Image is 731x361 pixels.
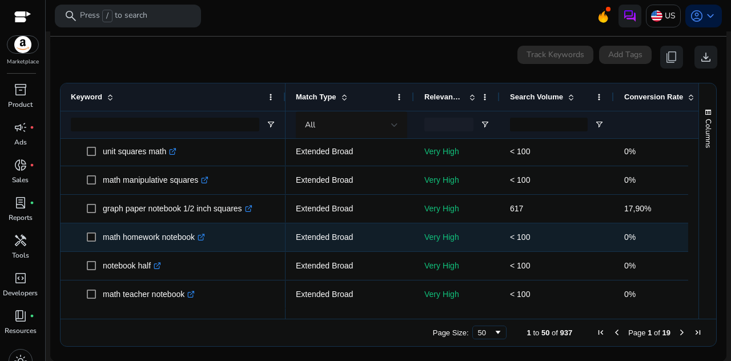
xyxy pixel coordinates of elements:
span: of [654,328,660,337]
span: handyman [14,234,27,247]
span: Keyword [71,93,102,101]
p: unit squares math [103,140,176,163]
span: < 100 [510,261,530,270]
span: 0% [624,261,636,270]
span: inventory_2 [14,83,27,97]
p: Extended Broad [296,169,404,192]
div: 50 [478,328,493,337]
button: Open Filter Menu [266,120,275,129]
span: < 100 [510,232,530,242]
button: download [694,46,717,69]
div: Last Page [693,328,702,337]
p: notebook half [103,254,161,278]
span: Page [628,328,645,337]
p: Tools [12,250,29,260]
p: math homework notebook [103,226,205,249]
p: Extended Broad [296,283,404,306]
input: Keyword Filter Input [71,118,259,131]
span: All [305,119,315,130]
span: to [533,328,539,337]
span: keyboard_arrow_down [704,9,717,23]
span: / [102,10,113,22]
p: Extended Broad [296,226,404,249]
button: Open Filter Menu [595,120,604,129]
span: 0% [624,290,636,299]
span: of [552,328,558,337]
div: Previous Page [612,328,621,337]
span: fiber_manual_record [30,314,34,318]
div: Page Size: [433,328,469,337]
div: First Page [596,328,605,337]
p: Developers [3,288,38,298]
span: Columns [703,119,713,148]
span: code_blocks [14,271,27,285]
span: 50 [541,328,549,337]
span: download [699,50,713,64]
img: us.svg [651,10,662,22]
input: Search Volume Filter Input [510,118,588,131]
p: Reports [9,212,33,223]
span: 1 [648,328,652,337]
span: < 100 [510,147,530,156]
span: 1 [527,328,531,337]
p: graph paper notebook 1/2 inch squares [103,197,252,220]
span: < 100 [510,290,530,299]
p: Very High [424,197,489,220]
span: campaign [14,121,27,134]
p: math teacher notebook [103,283,195,306]
span: 0% [624,147,636,156]
span: search [64,9,78,23]
p: Very High [424,169,489,192]
p: Very High [424,140,489,163]
span: < 100 [510,175,530,184]
p: Product [8,99,33,110]
span: Search Volume [510,93,563,101]
p: Extended Broad [296,254,404,278]
p: Very High [424,226,489,249]
span: 0% [624,175,636,184]
p: Extended Broad [296,197,404,220]
p: Press to search [80,10,147,22]
span: Conversion Rate [624,93,683,101]
span: 17,90% [624,204,651,213]
p: Extended Broad [296,140,404,163]
span: fiber_manual_record [30,200,34,205]
div: Next Page [677,328,686,337]
p: Marketplace [7,58,39,66]
p: Sales [12,175,29,185]
span: book_4 [14,309,27,323]
span: 617 [510,204,523,213]
p: Very High [424,254,489,278]
span: fiber_manual_record [30,125,34,130]
span: account_circle [690,9,704,23]
div: Page Size [472,326,507,339]
p: Very High [424,283,489,306]
p: Resources [5,326,37,336]
button: Open Filter Menu [480,120,489,129]
span: Relevance Score [424,93,464,101]
p: math manipulative squares [103,169,208,192]
span: 0% [624,232,636,242]
span: donut_small [14,158,27,172]
span: 937 [560,328,573,337]
p: US [665,6,676,26]
span: 19 [662,328,670,337]
p: Ads [14,137,27,147]
img: amazon.svg [7,36,38,53]
span: Match Type [296,93,336,101]
span: fiber_manual_record [30,163,34,167]
span: lab_profile [14,196,27,210]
